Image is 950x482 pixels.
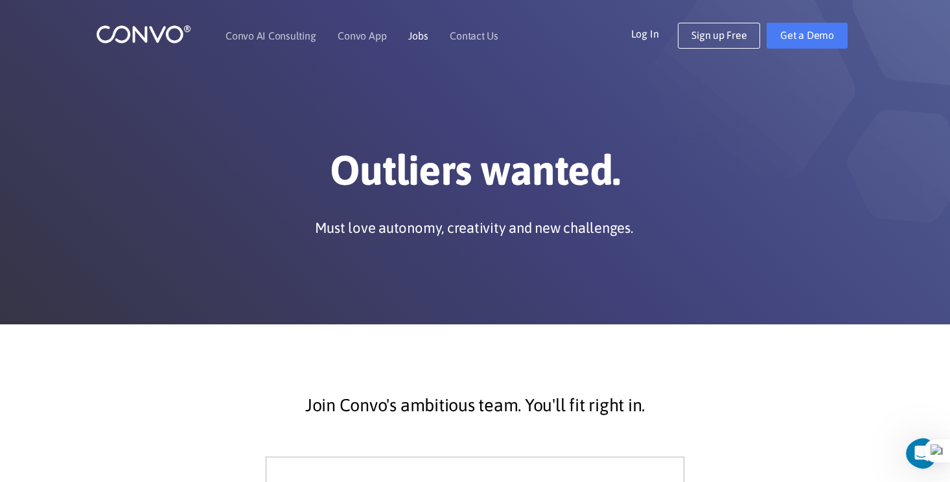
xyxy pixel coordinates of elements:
a: Sign up Free [678,23,760,49]
a: Get a Demo [767,23,848,49]
iframe: Intercom live chat [906,438,946,469]
img: logo_1.png [96,24,191,44]
a: Log In [631,23,678,43]
a: Jobs [408,30,428,41]
a: Contact Us [450,30,498,41]
a: Convo App [338,30,386,41]
a: Convo AI Consulting [226,30,316,41]
p: Must love autonomy, creativity and new challenges. [315,218,633,237]
h1: Outliers wanted. [115,145,835,205]
p: Join Convo's ambitious team. You'll fit right in. [125,389,825,422]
